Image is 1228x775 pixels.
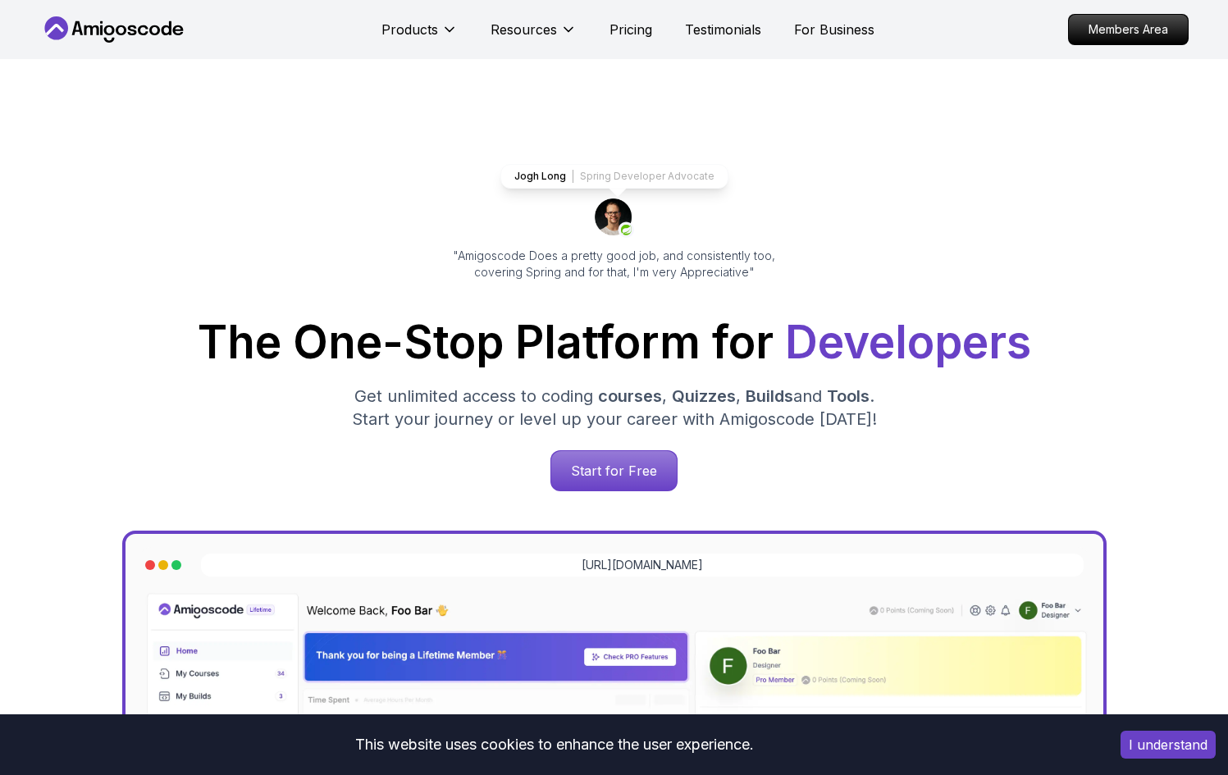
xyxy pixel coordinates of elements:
p: Resources [491,20,557,39]
span: Developers [785,315,1031,369]
a: Members Area [1068,14,1189,45]
div: This website uses cookies to enhance the user experience. [12,727,1096,763]
p: Get unlimited access to coding , , and . Start your journey or level up your career with Amigosco... [339,385,890,431]
a: Start for Free [550,450,678,491]
p: Jogh Long [514,170,566,183]
button: Accept cookies [1121,731,1216,759]
span: Tools [827,386,870,406]
h1: The One-Stop Platform for [53,320,1176,365]
a: For Business [794,20,874,39]
p: Start for Free [551,451,677,490]
span: courses [598,386,662,406]
p: Products [381,20,438,39]
p: Spring Developer Advocate [580,170,714,183]
a: Pricing [609,20,652,39]
button: Resources [491,20,577,52]
a: Testimonials [685,20,761,39]
span: Quizzes [672,386,736,406]
span: Builds [746,386,793,406]
p: Members Area [1069,15,1188,44]
a: [URL][DOMAIN_NAME] [582,557,703,573]
button: Products [381,20,458,52]
img: josh long [595,198,634,238]
p: "Amigoscode Does a pretty good job, and consistently too, covering Spring and for that, I'm very ... [431,248,798,280]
